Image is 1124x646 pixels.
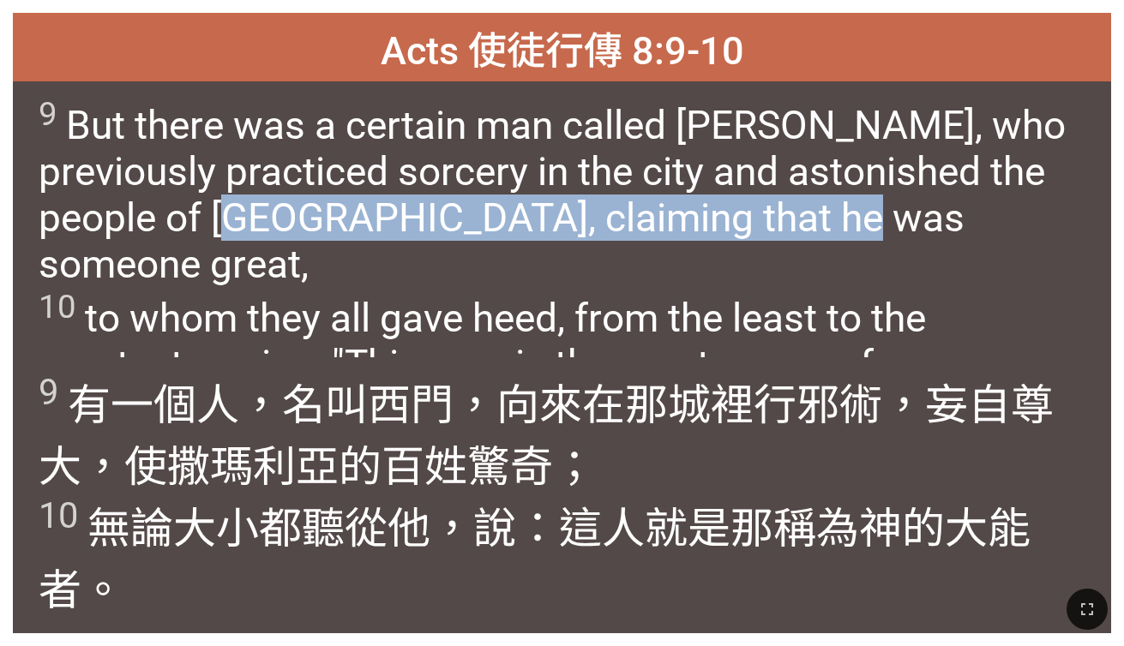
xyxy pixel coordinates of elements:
[39,380,1053,615] wg3686: 西門
[39,504,1030,615] wg4337: 他，說
[39,380,1053,615] wg4613: ，向來
[39,442,1030,615] wg1839: ； 無論大小
[39,380,1053,615] wg3096: ，妄自尊大
[39,380,1053,615] wg4391: 在
[39,370,1085,617] span: 有一個
[39,442,1030,615] wg1484: 的百姓
[39,565,124,615] wg1411: 者。
[39,442,1030,615] wg1484: 驚奇
[39,494,78,536] sup: 10
[39,504,1030,615] wg3173: 都
[39,94,57,133] sup: 9
[39,380,1053,615] wg1722: 那城
[381,20,744,75] span: Acts 使徒行傳 8:9-10
[39,380,1053,615] wg4172: 裡行邪術
[39,371,58,413] sup: 9
[39,287,76,326] sup: 10
[39,504,1030,615] wg3004: ：這人
[39,380,1053,615] wg435: ，名叫
[39,380,1053,615] wg5100: 人
[39,94,1085,434] span: But there was a certain man called [PERSON_NAME], who previously practiced sorcery in the city an...
[39,504,1030,615] wg3956: 聽從
[39,442,1030,615] wg3173: ，使撒瑪利亞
